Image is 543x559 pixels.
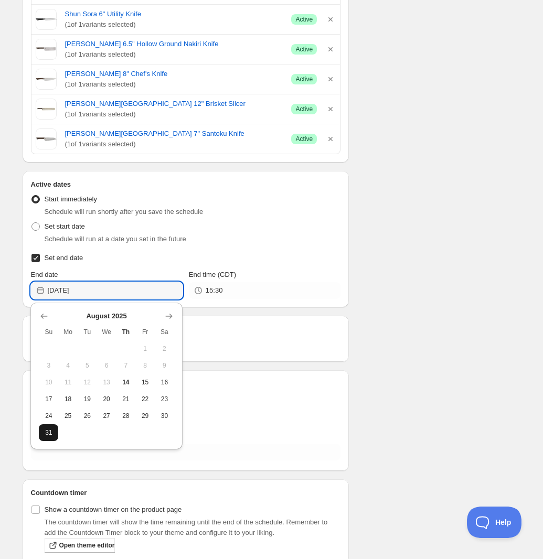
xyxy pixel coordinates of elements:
[31,271,58,278] span: End date
[97,407,116,424] button: Wednesday August 27 2025
[295,75,313,83] span: Active
[36,9,57,30] img: Shun Sora 6" Utility Knife 12038985
[45,538,115,553] a: Open theme editor
[155,340,174,357] button: Saturday August 2 2025
[31,379,341,389] h2: Tags
[467,507,522,538] iframe: Toggle Customer Support
[135,391,155,407] button: Friday August 22 2025
[78,391,97,407] button: Tuesday August 19 2025
[31,179,341,190] h2: Active dates
[159,361,170,370] span: 9
[97,374,116,391] button: Wednesday August 13 2025
[36,99,57,120] img: Shun Kanso Hollow Ground 12" Brisket Slicer Kitchen Knives 12028918
[62,412,73,420] span: 25
[39,391,58,407] button: Sunday August 17 2025
[295,105,313,113] span: Active
[31,488,341,498] h2: Countdown timer
[295,135,313,143] span: Active
[62,361,73,370] span: 4
[65,19,283,30] span: ( 1 of 1 variants selected)
[135,407,155,424] button: Friday August 29 2025
[120,361,131,370] span: 7
[116,357,135,374] button: Thursday August 7 2025
[36,39,57,60] img: Shun Kanso 6.5" Hollow Ground Nakiri Knife Kitchen Knives 12031785
[45,222,85,230] span: Set start date
[36,128,57,149] img: Shun Kanso Hollow Ground 7" Santoku Knife Kitchen Knives 12029437
[82,361,93,370] span: 5
[140,361,151,370] span: 8
[43,412,54,420] span: 24
[140,412,151,420] span: 29
[65,128,283,139] a: [PERSON_NAME][GEOGRAPHIC_DATA] 7" Santoku Knife
[135,374,155,391] button: Friday August 15 2025
[65,9,283,19] a: Shun Sora 6" Utility Knife
[155,324,174,340] th: Saturday
[162,309,176,324] button: Show next month, September 2025
[58,407,78,424] button: Monday August 25 2025
[135,324,155,340] th: Friday
[65,69,283,79] a: [PERSON_NAME] 8" Chef's Knife
[97,357,116,374] button: Wednesday August 6 2025
[116,407,135,424] button: Thursday August 28 2025
[39,357,58,374] button: Sunday August 3 2025
[189,271,236,278] span: End time (CDT)
[82,395,93,403] span: 19
[82,328,93,336] span: Tu
[116,374,135,391] button: Today Thursday August 14 2025
[135,340,155,357] button: Friday August 1 2025
[39,424,58,441] button: Sunday August 31 2025
[82,378,93,386] span: 12
[78,324,97,340] th: Tuesday
[140,345,151,353] span: 1
[155,391,174,407] button: Saturday August 23 2025
[43,428,54,437] span: 31
[120,328,131,336] span: Th
[78,357,97,374] button: Tuesday August 5 2025
[155,407,174,424] button: Saturday August 30 2025
[101,395,112,403] span: 20
[43,395,54,403] span: 17
[39,374,58,391] button: Sunday August 10 2025
[59,541,115,550] span: Open theme editor
[159,345,170,353] span: 2
[120,412,131,420] span: 28
[62,328,73,336] span: Mo
[37,309,51,324] button: Show previous month, July 2025
[101,378,112,386] span: 13
[45,235,186,243] span: Schedule will run at a date you set in the future
[65,79,283,90] span: ( 1 of 1 variants selected)
[101,361,112,370] span: 6
[295,15,313,24] span: Active
[45,254,83,262] span: Set end date
[120,378,131,386] span: 14
[65,49,283,60] span: ( 1 of 1 variants selected)
[101,328,112,336] span: We
[43,378,54,386] span: 10
[43,328,54,336] span: Su
[135,357,155,374] button: Friday August 8 2025
[140,328,151,336] span: Fr
[58,374,78,391] button: Monday August 11 2025
[295,45,313,53] span: Active
[97,324,116,340] th: Wednesday
[43,361,54,370] span: 3
[45,195,97,203] span: Start immediately
[120,395,131,403] span: 21
[65,139,283,149] span: ( 1 of 1 variants selected)
[62,378,73,386] span: 11
[159,395,170,403] span: 23
[58,324,78,340] th: Monday
[116,324,135,340] th: Thursday
[65,99,283,109] a: [PERSON_NAME][GEOGRAPHIC_DATA] 12" Brisket Slicer
[78,407,97,424] button: Tuesday August 26 2025
[36,69,57,90] img: Shun Kanso 8" Chef's Knife Kitchen Knives 12030282
[155,374,174,391] button: Saturday August 16 2025
[140,395,151,403] span: 22
[159,412,170,420] span: 30
[116,391,135,407] button: Thursday August 21 2025
[39,407,58,424] button: Sunday August 24 2025
[39,324,58,340] th: Sunday
[159,378,170,386] span: 16
[155,357,174,374] button: Saturday August 9 2025
[45,517,341,538] p: The countdown timer will show the time remaining until the end of the schedule. Remember to add t...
